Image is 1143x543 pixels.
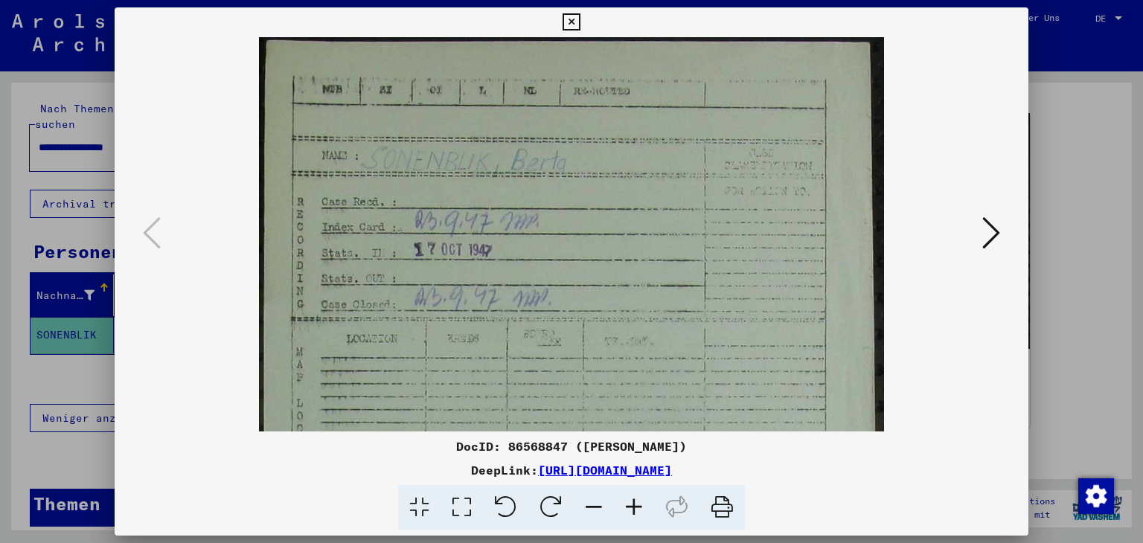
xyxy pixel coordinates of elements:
[115,437,1029,455] div: DocID: 86568847 ([PERSON_NAME])
[1078,478,1113,513] div: Zustimmung ändern
[538,463,672,478] a: [URL][DOMAIN_NAME]
[115,461,1029,479] div: DeepLink:
[1078,478,1114,514] img: Zustimmung ändern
